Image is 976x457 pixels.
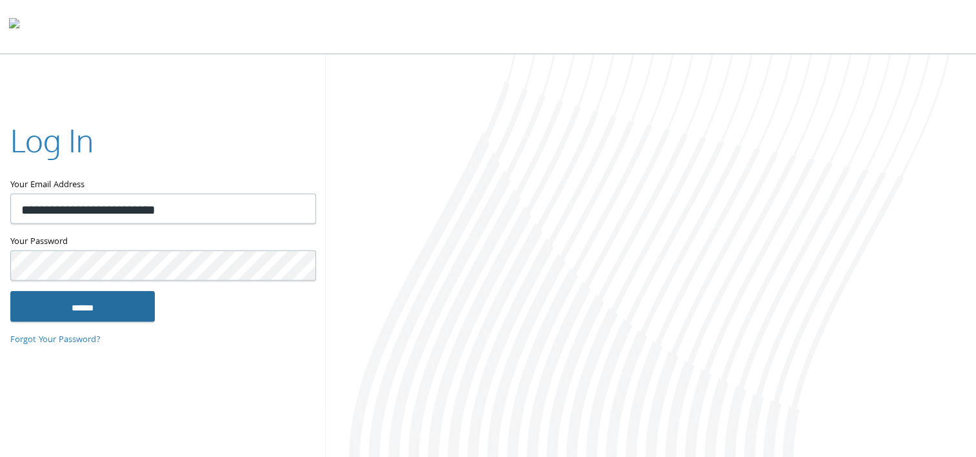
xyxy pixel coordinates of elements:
h2: Log In [10,119,94,162]
img: todyl-logo-dark.svg [9,14,19,39]
a: Forgot Your Password? [10,333,101,347]
keeper-lock: Open Keeper Popup [290,258,306,273]
keeper-lock: Open Keeper Popup [290,201,306,216]
label: Your Password [10,234,315,250]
